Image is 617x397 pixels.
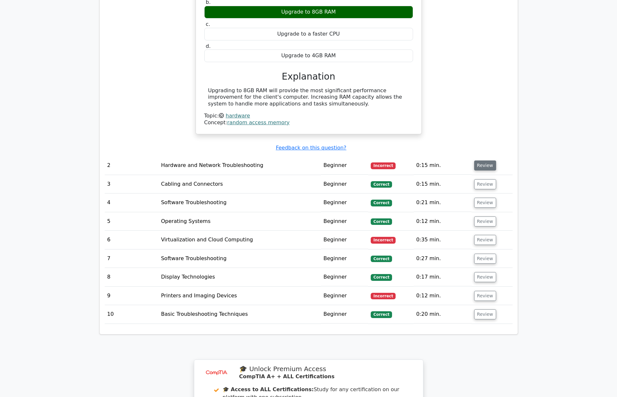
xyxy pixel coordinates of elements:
td: Hardware and Network Troubleshooting [158,156,321,175]
td: Virtualization and Cloud Computing [158,231,321,249]
td: 8 [105,268,159,286]
button: Review [474,160,496,171]
td: 0:20 min. [414,305,472,324]
td: Beginner [321,193,368,212]
div: Concept: [204,119,413,126]
span: Correct [371,200,392,206]
button: Review [474,235,496,245]
span: d. [206,43,211,49]
span: Correct [371,311,392,318]
div: Topic: [204,113,413,119]
button: Review [474,198,496,208]
td: Beginner [321,156,368,175]
td: Beginner [321,287,368,305]
a: Feedback on this question? [276,145,346,151]
td: Cabling and Connectors [158,175,321,193]
td: Operating Systems [158,212,321,231]
td: 0:17 min. [414,268,472,286]
button: Review [474,179,496,189]
td: Beginner [321,212,368,231]
button: Review [474,272,496,282]
span: c. [206,21,210,27]
span: Correct [371,274,392,281]
h3: Explanation [208,71,409,82]
td: Software Troubleshooting [158,193,321,212]
button: Review [474,254,496,264]
div: Upgrade to 8GB RAM [204,6,413,18]
div: Upgrade to a faster CPU [204,28,413,40]
button: Review [474,291,496,301]
td: Beginner [321,175,368,193]
span: Correct [371,218,392,225]
td: Basic Troubleshooting Techniques [158,305,321,324]
td: 0:15 min. [414,156,472,175]
td: Beginner [321,268,368,286]
td: Printers and Imaging Devices [158,287,321,305]
td: 9 [105,287,159,305]
td: 4 [105,193,159,212]
td: 6 [105,231,159,249]
span: Incorrect [371,162,396,169]
td: Beginner [321,305,368,324]
td: Software Troubleshooting [158,249,321,268]
td: Display Technologies [158,268,321,286]
td: 0:15 min. [414,175,472,193]
button: Review [474,309,496,319]
td: 0:12 min. [414,212,472,231]
td: Beginner [321,249,368,268]
div: Upgrading to 8GB RAM will provide the most significant performance improvement for the client's c... [208,87,409,107]
td: 0:21 min. [414,193,472,212]
a: random access memory [227,119,290,126]
span: Correct [371,256,392,262]
td: 0:35 min. [414,231,472,249]
td: 3 [105,175,159,193]
td: Beginner [321,231,368,249]
button: Review [474,216,496,226]
td: 2 [105,156,159,175]
td: 0:12 min. [414,287,472,305]
td: 0:27 min. [414,249,472,268]
span: Incorrect [371,293,396,299]
td: 5 [105,212,159,231]
td: 10 [105,305,159,324]
span: Correct [371,181,392,188]
div: Upgrade to 4GB RAM [204,50,413,62]
td: 7 [105,249,159,268]
a: hardware [226,113,250,119]
span: Incorrect [371,237,396,243]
